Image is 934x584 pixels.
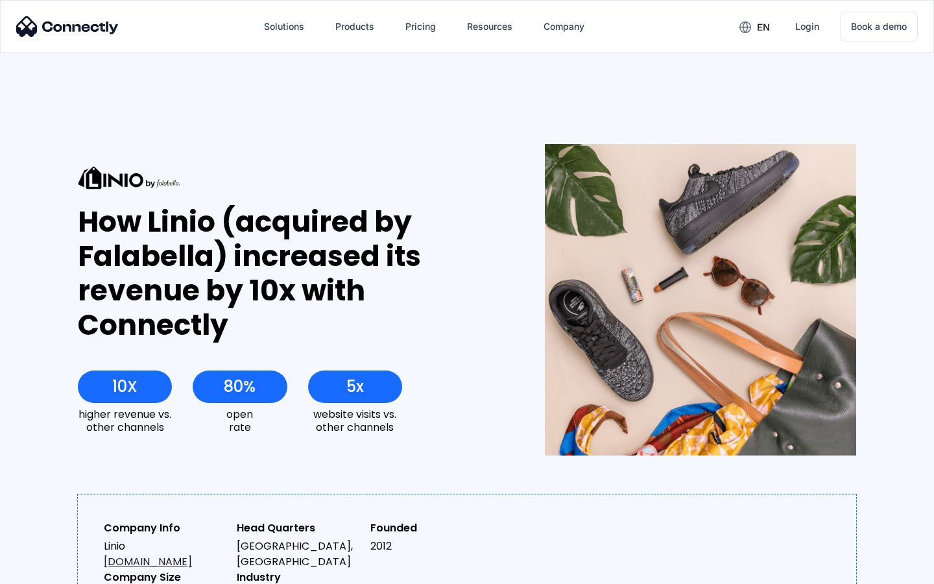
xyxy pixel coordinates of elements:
div: Login [795,18,819,36]
div: 10X [112,378,138,396]
div: open rate [193,408,287,433]
div: Solutions [264,18,304,36]
div: How Linio (acquired by Falabella) increased its revenue by 10x with Connectly [78,205,497,342]
div: Products [335,18,374,36]
a: [DOMAIN_NAME] [104,554,192,569]
div: higher revenue vs. other channels [78,408,172,433]
img: Connectly Logo [16,16,119,37]
div: website visits vs. other channels [308,408,402,433]
div: Head Quarters [237,520,359,536]
aside: Language selected: English [13,561,78,579]
ul: Language list [26,561,78,579]
div: 80% [224,378,256,396]
div: Linio [104,539,226,570]
div: Resources [467,18,512,36]
div: 5x [346,378,364,396]
div: Company [544,18,584,36]
div: [GEOGRAPHIC_DATA], [GEOGRAPHIC_DATA] [237,539,359,570]
div: Founded [370,520,493,536]
div: en [757,18,770,36]
a: Book a demo [840,12,918,42]
div: Pricing [405,18,436,36]
a: Login [785,11,830,42]
a: Pricing [395,11,446,42]
div: 2012 [370,539,493,554]
div: Company Info [104,520,226,536]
